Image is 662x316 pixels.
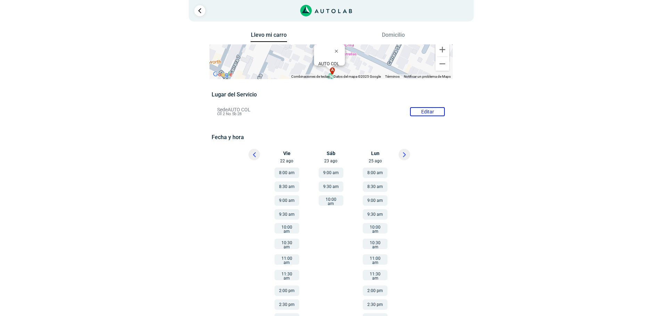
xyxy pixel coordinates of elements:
a: Link al sitio de autolab [300,7,352,14]
button: 9:00 am [319,168,343,178]
button: 11:00 am [363,254,387,265]
button: 9:30 am [319,181,343,192]
button: 11:30 am [275,270,299,280]
button: 11:00 am [275,254,299,265]
button: 9:30 am [363,209,387,220]
button: 9:00 am [275,195,299,206]
h5: Fecha y hora [212,134,450,140]
a: Términos [385,75,400,78]
span: a [331,67,334,73]
div: Cll 2 No 5b 28 [318,61,345,71]
button: 2:00 pm [275,285,299,296]
button: 10:00 am [319,195,343,206]
a: Notificar un problema de Maps [404,75,451,78]
button: Cerrar [329,43,346,59]
button: 8:00 am [363,168,387,178]
button: Ampliar [435,43,449,57]
button: Reducir [435,57,449,71]
button: 2:30 pm [363,299,387,310]
b: AUTO COL [318,61,339,66]
button: Combinaciones de teclas [291,74,329,79]
a: Ir al paso anterior [194,5,205,16]
button: 8:00 am [275,168,299,178]
a: Abre esta zona en Google Maps (se abre en una nueva ventana) [211,70,234,79]
button: 8:30 am [363,181,387,192]
button: 11:30 am [363,270,387,280]
button: 2:30 pm [275,299,299,310]
span: Datos del mapa ©2025 Google [334,75,381,78]
button: 10:30 am [275,239,299,249]
button: 10:00 am [363,223,387,233]
button: Domicilio [375,32,411,42]
button: Llevo mi carro [251,32,287,42]
button: 2:00 pm [363,285,387,296]
button: 9:00 am [363,195,387,206]
button: 9:30 am [275,209,299,220]
button: 10:30 am [363,239,387,249]
button: 10:00 am [275,223,299,233]
img: Google [211,70,234,79]
button: 8:30 am [275,181,299,192]
h5: Lugar del Servicio [212,91,450,98]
